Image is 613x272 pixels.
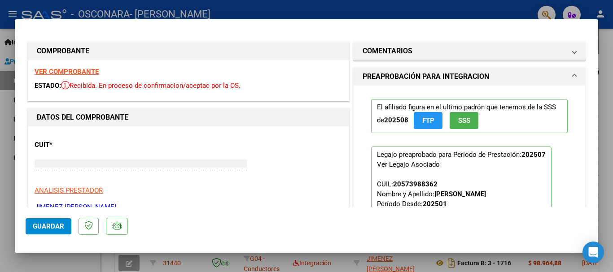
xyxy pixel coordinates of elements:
[26,218,71,234] button: Guardar
[35,186,103,194] span: ANALISIS PRESTADOR
[582,242,604,263] div: Open Intercom Messenger
[37,113,128,121] strong: DATOS DEL COMPROBANTE
[422,117,434,125] span: FTP
[354,42,585,60] mat-expansion-panel-header: COMENTARIOS
[61,82,241,90] span: Recibida. En proceso de confirmacion/aceptac por la OS.
[35,68,99,76] a: VER COMPROBANTE
[363,71,489,82] h1: PREAPROBACIÓN PARA INTEGRACION
[521,151,546,159] strong: 202507
[414,112,442,129] button: FTP
[371,99,568,133] p: El afiliado figura en el ultimo padrón que tenemos de la SSS de
[354,68,585,86] mat-expansion-panel-header: PREAPROBACIÓN PARA INTEGRACION
[35,82,61,90] span: ESTADO:
[363,46,412,56] h1: COMENTARIOS
[393,179,438,189] div: 20573988362
[434,190,486,198] strong: [PERSON_NAME]
[35,202,342,212] p: JIMENEZ [PERSON_NAME]
[37,47,89,55] strong: COMPROBANTE
[371,147,552,256] p: Legajo preaprobado para Período de Prestación:
[377,160,440,169] div: Ver Legajo Asociado
[35,140,127,150] p: CUIT
[33,222,64,230] span: Guardar
[458,117,470,125] span: SSS
[450,112,478,129] button: SSS
[423,200,447,208] strong: 202501
[384,116,408,124] strong: 202508
[377,180,486,228] span: CUIL: Nombre y Apellido: Período Desde: Período Hasta: Admite Dependencia:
